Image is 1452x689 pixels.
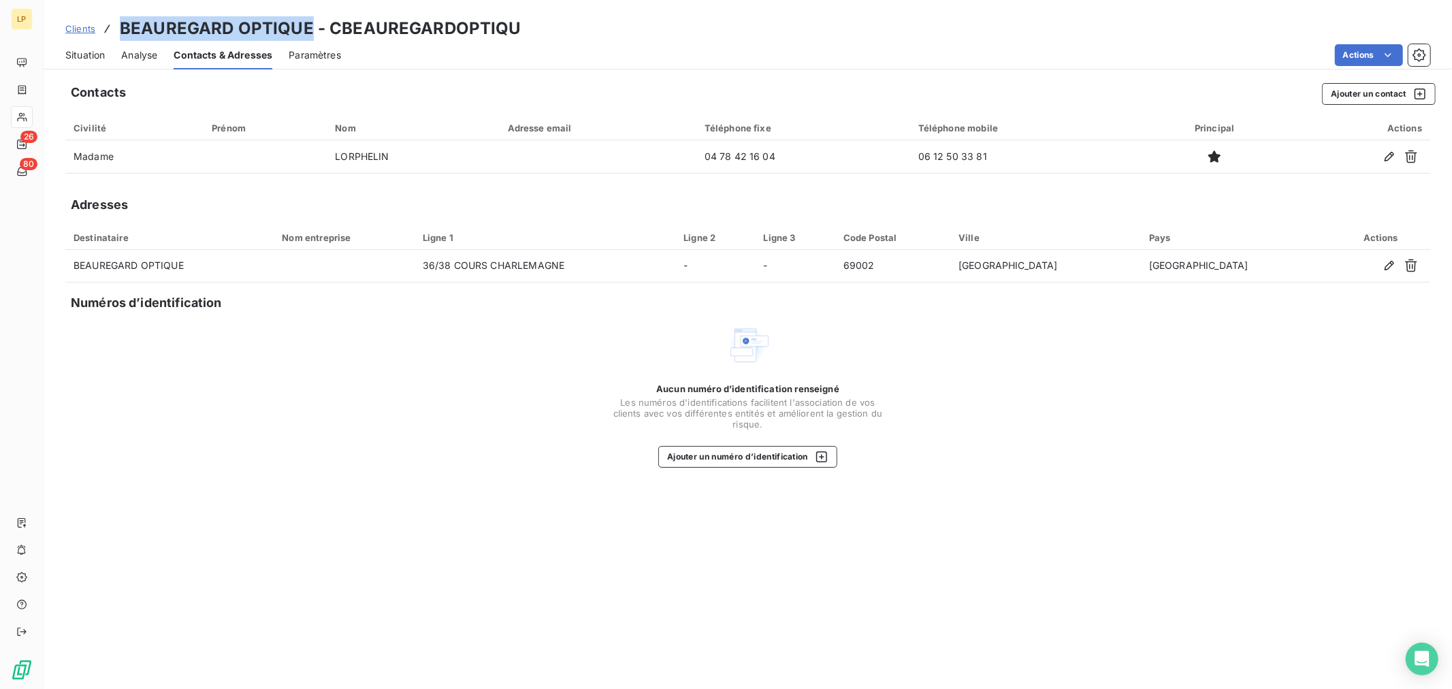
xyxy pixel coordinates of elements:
[1154,123,1275,133] div: Principal
[1340,232,1422,243] div: Actions
[65,23,95,34] span: Clients
[65,48,105,62] span: Situation
[282,232,406,243] div: Nom entreprise
[120,16,521,41] h3: BEAUREGARD OPTIQUE - CBEAUREGARDOPTIQU
[71,293,222,313] h5: Numéros d’identification
[756,250,835,283] td: -
[683,232,747,243] div: Ligne 2
[705,123,902,133] div: Téléphone fixe
[675,250,755,283] td: -
[1141,250,1332,283] td: [GEOGRAPHIC_DATA]
[71,83,126,102] h5: Contacts
[1335,44,1403,66] button: Actions
[74,232,265,243] div: Destinataire
[835,250,950,283] td: 69002
[1291,123,1422,133] div: Actions
[843,232,942,243] div: Code Postal
[121,48,157,62] span: Analyse
[327,140,499,173] td: LORPHELIN
[910,140,1146,173] td: 06 12 50 33 81
[11,8,33,30] div: LP
[423,232,668,243] div: Ligne 1
[212,123,319,133] div: Prénom
[65,22,95,35] a: Clients
[174,48,272,62] span: Contacts & Adresses
[950,250,1141,283] td: [GEOGRAPHIC_DATA]
[918,123,1138,133] div: Téléphone mobile
[289,48,341,62] span: Paramètres
[508,123,688,133] div: Adresse email
[74,123,195,133] div: Civilité
[415,250,676,283] td: 36/38 COURS CHARLEMAGNE
[20,131,37,143] span: 26
[1406,643,1438,675] div: Open Intercom Messenger
[20,158,37,170] span: 80
[958,232,1133,243] div: Ville
[335,123,491,133] div: Nom
[71,195,128,214] h5: Adresses
[1149,232,1323,243] div: Pays
[726,323,770,367] img: Empty state
[65,140,204,173] td: Madame
[65,250,274,283] td: BEAUREGARD OPTIQUE
[1322,83,1436,105] button: Ajouter un contact
[764,232,827,243] div: Ligne 3
[656,383,839,394] span: Aucun numéro d’identification renseigné
[658,446,837,468] button: Ajouter un numéro d’identification
[696,140,910,173] td: 04 78 42 16 04
[11,659,33,681] img: Logo LeanPay
[612,397,884,430] span: Les numéros d'identifications facilitent l'association de vos clients avec vos différentes entité...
